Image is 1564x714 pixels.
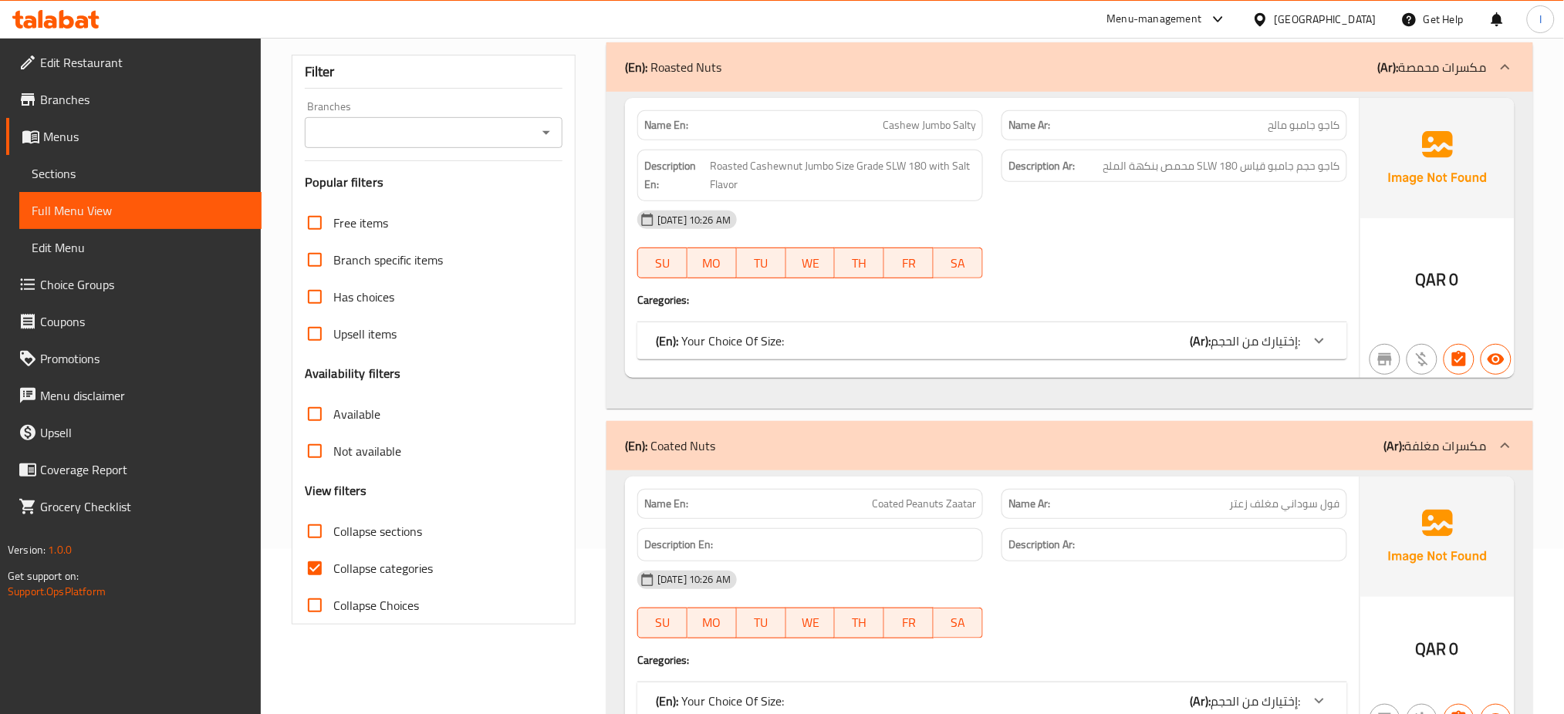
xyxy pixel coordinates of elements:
button: Open [535,122,557,143]
strong: Name Ar: [1008,117,1050,133]
strong: Name Ar: [1008,496,1050,512]
p: Coated Nuts [625,436,715,455]
b: (En): [625,56,647,79]
span: Upsell [40,423,249,442]
h4: Caregories: [637,652,1347,668]
a: Choice Groups [6,266,262,303]
strong: Name En: [644,496,688,512]
span: Promotions [40,349,249,368]
span: Grocery Checklist [40,497,249,516]
span: [DATE] 10:26 AM [651,572,737,587]
a: Support.OpsPlatform [8,581,106,601]
span: Full Menu View [32,201,249,220]
button: TU [737,248,786,278]
div: (En): Roasted Nuts(Ar):مكسرات محمصة [606,92,1533,409]
span: Coated Peanuts Zaatar [872,496,976,512]
b: (Ar): [1191,689,1211,712]
span: TU [743,252,780,274]
button: SA [934,248,983,278]
button: TH [835,608,884,638]
a: Menus [6,118,262,155]
button: Not branch specific item [1370,344,1400,375]
a: Coupons [6,303,262,340]
button: WE [786,248,836,278]
span: TH [841,611,878,634]
span: Choice Groups [40,275,249,294]
h4: Caregories: [637,292,1347,308]
h3: View filters [305,482,367,500]
p: مكسرات مغلفة [1384,436,1487,455]
span: 0 [1450,264,1459,295]
span: WE [792,252,829,274]
span: SA [940,252,977,274]
span: Branches [40,90,249,109]
div: (En): Coated Nuts(Ar):مكسرات مغلفة [606,421,1533,470]
span: SU [644,252,681,274]
b: (En): [656,689,678,712]
span: كاجو جامبو مالح [1268,117,1340,133]
span: Coupons [40,312,249,331]
button: TU [737,608,786,638]
strong: Name En: [644,117,688,133]
span: Menu disclaimer [40,386,249,405]
span: Has choices [333,288,394,306]
span: Sections [32,164,249,183]
a: Sections [19,155,262,192]
span: Available [333,405,380,423]
span: WE [792,611,829,634]
span: Menus [43,127,249,146]
span: Cashew Jumbo Salty [883,117,976,133]
span: Coverage Report [40,460,249,479]
a: Upsell [6,414,262,451]
a: Edit Restaurant [6,44,262,81]
span: Upsell items [333,325,397,343]
span: FR [890,611,927,634]
span: Version: [8,540,46,560]
h3: Availability filters [305,365,401,382]
strong: Description Ar: [1008,535,1075,554]
button: FR [884,248,934,278]
button: MO [687,608,737,638]
span: كاجو حجم جامبو قياس SLW 180 محمص بنكهة الملح [1103,157,1340,176]
button: SU [637,248,687,278]
span: إختيارك من الحجم: [1211,329,1301,352]
button: TH [835,248,884,278]
span: Edit Menu [32,238,249,257]
button: SA [934,608,983,638]
strong: Description Ar: [1008,157,1075,176]
button: Available [1481,344,1512,375]
span: Branch specific items [333,251,443,269]
div: [GEOGRAPHIC_DATA] [1275,11,1377,28]
a: Full Menu View [19,192,262,229]
a: Coverage Report [6,451,262,488]
b: (Ar): [1378,56,1399,79]
p: Your Choice Of Size: [656,332,784,350]
button: WE [786,608,836,638]
span: QAR [1416,634,1447,664]
button: FR [884,608,934,638]
b: (En): [625,434,647,457]
span: FR [890,252,927,274]
div: Menu-management [1107,10,1202,29]
span: 0 [1450,634,1459,664]
strong: Description En: [644,535,713,554]
p: Roasted Nuts [625,58,721,76]
span: Collapse categories [333,559,433,578]
span: Not available [333,442,401,460]
div: Filter [305,56,562,89]
span: SA [940,611,977,634]
span: SU [644,611,681,634]
span: Get support on: [8,566,79,586]
img: Ae5nvW7+0k+MAAAAAElFTkSuQmCC [1360,98,1515,218]
b: (Ar): [1191,329,1211,352]
span: [DATE] 10:26 AM [651,213,737,227]
span: Free items [333,214,388,232]
span: Roasted Cashewnut Jumbo Size Grade SLW 180 with Salt Flavor [711,157,976,194]
a: Menu disclaimer [6,377,262,414]
span: TH [841,252,878,274]
span: Collapse sections [333,522,422,541]
span: QAR [1416,264,1447,295]
span: إختيارك من الحجم: [1211,689,1301,712]
span: Collapse Choices [333,596,419,615]
div: (En): Roasted Nuts(Ar):مكسرات محمصة [606,42,1533,92]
